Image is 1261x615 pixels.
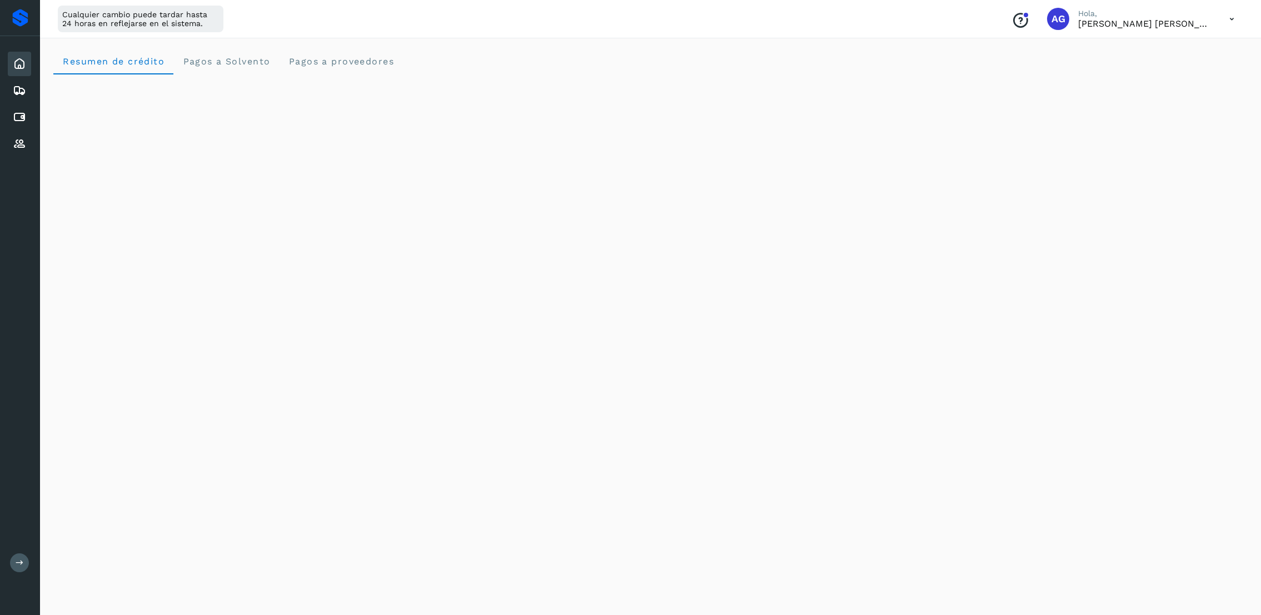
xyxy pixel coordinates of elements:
div: Inicio [8,52,31,76]
div: Proveedores [8,132,31,156]
span: Pagos a Solvento [182,56,270,67]
p: Hola, [1078,9,1212,18]
div: Embarques [8,78,31,103]
span: Resumen de crédito [62,56,165,67]
div: Cuentas por pagar [8,105,31,129]
p: Abigail Gonzalez Leon [1078,18,1212,29]
div: Cualquier cambio puede tardar hasta 24 horas en reflejarse en el sistema. [58,6,223,32]
span: Pagos a proveedores [288,56,394,67]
